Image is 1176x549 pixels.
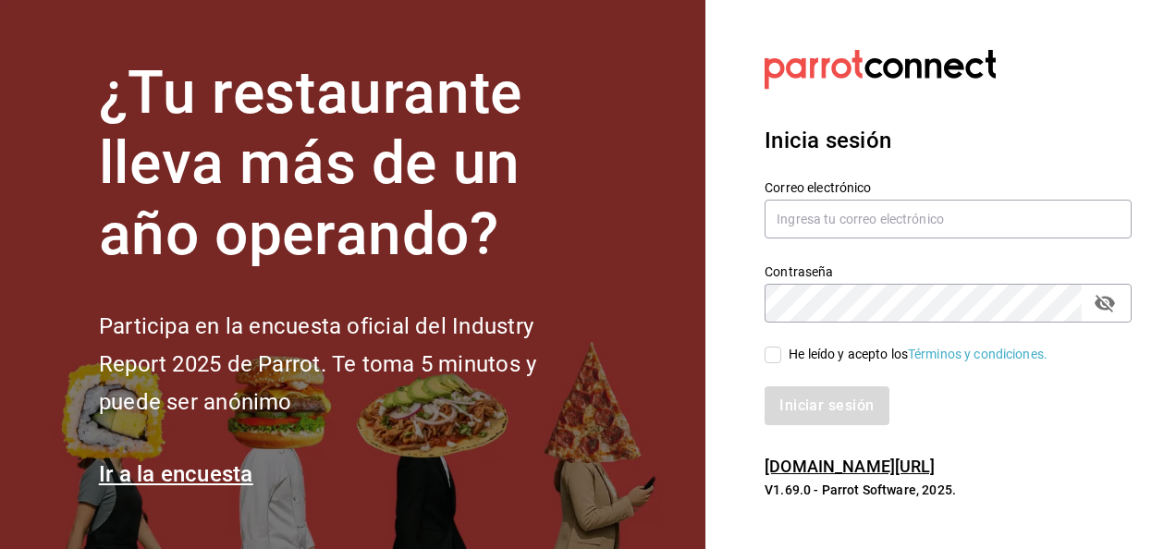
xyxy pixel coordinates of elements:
[1089,287,1121,319] button: passwordField
[765,200,1132,238] input: Ingresa tu correo electrónico
[765,180,1132,193] label: Correo electrónico
[765,457,935,476] a: [DOMAIN_NAME][URL]
[908,347,1047,361] a: Términos y condiciones.
[99,58,598,271] h1: ¿Tu restaurante lleva más de un año operando?
[789,345,1047,364] div: He leído y acepto los
[765,481,1132,499] p: V1.69.0 - Parrot Software, 2025.
[765,124,1132,157] h3: Inicia sesión
[99,308,598,421] h2: Participa en la encuesta oficial del Industry Report 2025 de Parrot. Te toma 5 minutos y puede se...
[99,461,253,487] a: Ir a la encuesta
[765,264,1132,277] label: Contraseña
